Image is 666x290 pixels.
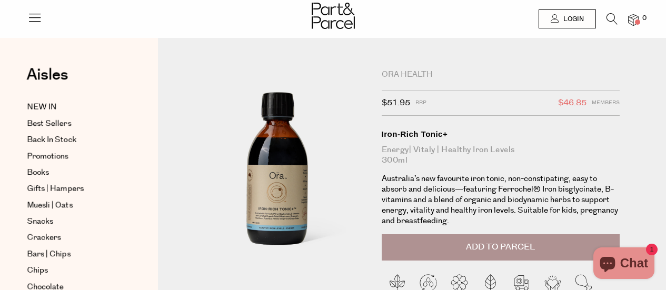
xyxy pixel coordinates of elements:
a: NEW IN [27,101,123,114]
div: Energy| Vitaly | Healthy Iron Levels 300ml [382,145,620,166]
span: Crackers [27,232,61,244]
span: $46.85 [558,96,587,110]
span: Gifts | Hampers [27,183,84,195]
button: Add to Parcel [382,234,620,261]
span: Snacks [27,215,53,228]
span: 0 [640,14,649,23]
div: Iron-Rich Tonic+ [382,129,620,139]
a: 0 [628,14,639,25]
a: Best Sellers [27,117,123,130]
img: Iron-Rich Tonic+ [190,69,365,289]
inbox-online-store-chat: Shopify online store chat [590,247,658,282]
span: Books [27,166,49,179]
span: Back In Stock [27,134,76,146]
a: Chips [27,264,123,277]
a: Gifts | Hampers [27,183,123,195]
p: Australia’s new favourite iron tonic, non-constipating, easy to absorb and delicious—featuring Fe... [382,174,620,226]
div: Ora Health [382,69,620,80]
span: Add to Parcel [466,241,535,253]
a: Login [539,9,596,28]
span: RRP [415,96,426,110]
a: Muesli | Oats [27,199,123,212]
a: Snacks [27,215,123,228]
span: Members [592,96,620,110]
span: Aisles [26,63,68,86]
a: Aisles [26,67,68,93]
a: Books [27,166,123,179]
span: Muesli | Oats [27,199,73,212]
a: Back In Stock [27,134,123,146]
a: Crackers [27,232,123,244]
a: Bars | Chips [27,248,123,261]
span: $51.95 [382,96,410,110]
span: Login [561,15,584,24]
span: Bars | Chips [27,248,71,261]
img: Part&Parcel [312,3,355,29]
span: Best Sellers [27,117,71,130]
span: Promotions [27,150,68,163]
span: NEW IN [27,101,57,114]
a: Promotions [27,150,123,163]
span: Chips [27,264,48,277]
